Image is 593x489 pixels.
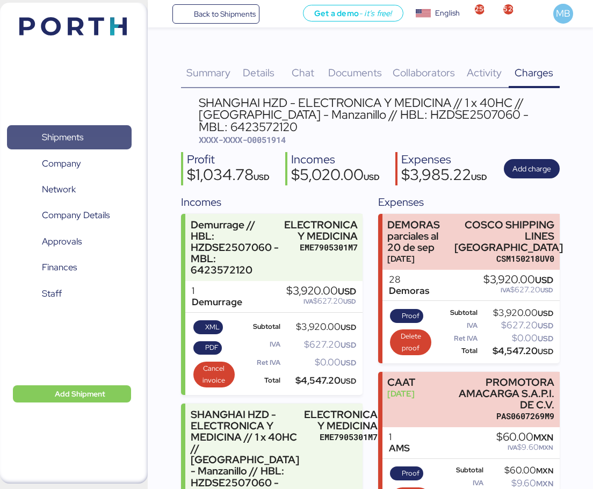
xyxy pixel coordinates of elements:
[192,297,242,308] div: Demurrage
[536,479,553,488] span: MXN
[508,443,517,452] span: IVA
[42,182,76,197] span: Network
[283,358,356,366] div: $0.00
[390,329,431,355] button: Delete proof
[193,320,223,334] button: XML
[42,156,81,171] span: Company
[55,387,105,400] span: Add Shipment
[533,432,553,443] span: MXN
[387,388,415,399] div: [DATE]
[480,334,553,342] div: $0.00
[401,152,487,168] div: Expenses
[437,322,478,329] div: IVA
[556,6,570,20] span: MB
[243,66,274,80] span: Details
[304,432,378,443] div: EME7905301M7
[467,66,502,80] span: Activity
[42,234,82,249] span: Approvals
[240,359,280,366] div: Ret IVA
[7,151,132,176] a: Company
[338,285,356,297] span: USD
[535,274,553,286] span: USD
[283,323,356,331] div: $3,920.00
[187,152,270,168] div: Profit
[187,167,270,185] div: $1,034.78
[286,297,356,305] div: $627.20
[240,341,280,348] div: IVA
[496,443,553,451] div: $9.60
[480,321,553,329] div: $627.20
[435,8,460,19] div: English
[291,167,380,185] div: $5,020.00
[193,341,222,355] button: PDF
[191,219,279,276] div: Demurrage // HBL: HZDSE2507060 - MBL: 6423572120
[181,194,363,210] div: Incomes
[512,162,551,175] span: Add charge
[454,411,555,422] div: PAS0607269M9
[504,159,560,178] button: Add charge
[172,4,260,24] a: Back to Shipments
[402,310,420,322] span: Proof
[387,253,449,264] div: [DATE]
[286,285,356,297] div: $3,920.00
[186,66,230,80] span: Summary
[402,468,420,479] span: Proof
[254,172,270,182] span: USD
[389,285,429,297] div: Demoras
[303,297,313,306] span: IVA
[7,177,132,202] a: Network
[538,321,553,330] span: USD
[341,376,356,386] span: USD
[283,377,356,385] div: $4,547.20
[390,309,423,323] button: Proof
[292,66,314,80] span: Chat
[480,309,553,317] div: $3,920.00
[42,286,62,301] span: Staff
[539,443,553,452] span: MXN
[389,432,410,443] div: 1
[496,432,553,443] div: $60.00
[194,8,256,20] span: Back to Shipments
[42,207,110,223] span: Company Details
[154,5,172,23] button: Menu
[341,358,356,368] span: USD
[389,274,429,285] div: 28
[13,385,131,402] button: Add Shipment
[284,242,358,253] div: EME7905301M7
[42,130,83,145] span: Shipments
[7,125,132,150] a: Shipments
[536,466,553,476] span: MXN
[401,167,487,185] div: $3,985.22
[437,309,478,317] div: Subtotal
[341,322,356,332] span: USD
[454,377,555,411] div: PROMOTORA AMACARGA S.A.P.I. DE C.V.
[515,66,553,80] span: Charges
[291,152,380,168] div: Incomes
[393,66,455,80] span: Collaborators
[538,308,553,318] span: USD
[328,66,382,80] span: Documents
[205,321,220,333] span: XML
[7,282,132,306] a: Staff
[393,330,428,354] span: Delete proof
[538,347,553,356] span: USD
[240,377,280,384] div: Total
[7,203,132,228] a: Company Details
[486,466,553,474] div: $60.00
[486,479,553,487] div: $9.60
[471,172,487,182] span: USD
[483,286,553,294] div: $627.20
[387,219,449,253] div: DEMORAS parciales al 20 de sep
[304,409,378,432] div: ELECTRONICA Y MEDICINA
[7,229,132,254] a: Approvals
[454,253,555,264] div: CSM150218UV0
[437,466,483,474] div: Subtotal
[389,443,410,454] div: AMS
[483,274,553,286] div: $3,920.00
[199,97,560,133] div: SHANGHAI HZD - ELECTRONICA Y MEDICINA // 1 x 40HC // [GEOGRAPHIC_DATA] - Manzanillo // HBL: HZDSE...
[538,334,553,343] span: USD
[540,286,553,294] span: USD
[7,255,132,280] a: Finances
[42,260,77,275] span: Finances
[480,347,553,355] div: $4,547.20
